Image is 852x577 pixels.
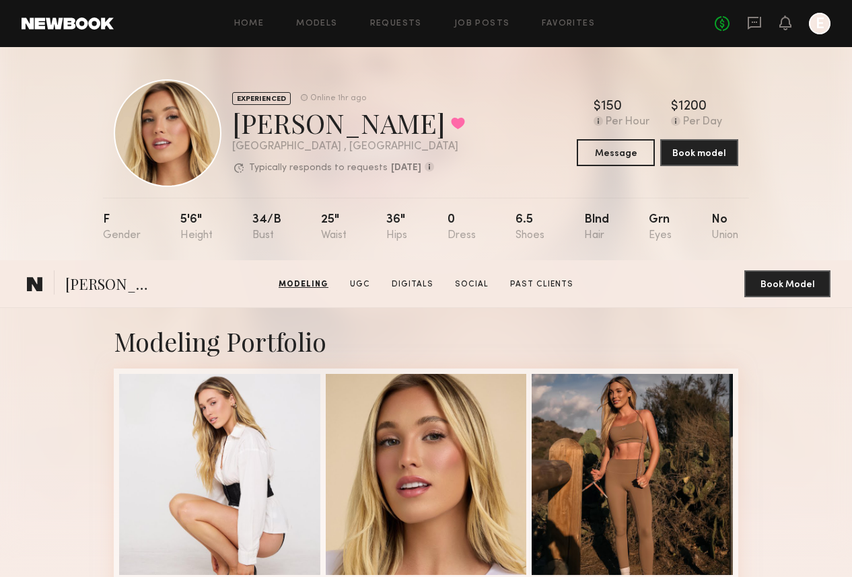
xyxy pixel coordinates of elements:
a: E [809,13,830,34]
a: Book Model [744,278,830,289]
a: Job Posts [454,20,510,28]
div: [GEOGRAPHIC_DATA] , [GEOGRAPHIC_DATA] [232,141,465,153]
span: [PERSON_NAME] [65,274,159,297]
a: Requests [370,20,422,28]
a: Past Clients [505,278,579,291]
div: Modeling Portfolio [114,324,738,358]
a: Digitals [386,278,439,291]
p: Typically responds to requests [249,163,388,173]
div: 150 [601,100,622,114]
a: Favorites [542,20,595,28]
div: 36" [386,214,407,241]
button: Message [577,139,655,166]
div: Blnd [584,214,609,241]
b: [DATE] [391,163,421,173]
button: Book Model [744,270,830,297]
div: 5'6" [180,214,213,241]
div: Online 1hr ago [310,94,366,103]
div: Per Hour [606,116,649,128]
button: Book model [660,139,738,166]
a: Social [450,278,494,291]
div: $ [594,100,601,114]
div: 0 [448,214,476,241]
div: Per Day [683,116,722,128]
div: $ [671,100,678,114]
div: EXPERIENCED [232,92,291,105]
div: Grn [649,214,672,241]
a: Home [234,20,264,28]
a: UGC [345,278,376,291]
div: [PERSON_NAME] [232,105,465,141]
div: 1200 [678,100,707,114]
div: F [103,214,141,241]
div: 25" [321,214,347,241]
a: Modeling [273,278,334,291]
div: 34/b [252,214,281,241]
div: No [711,214,738,241]
div: 6.5 [516,214,544,241]
a: Models [296,20,337,28]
